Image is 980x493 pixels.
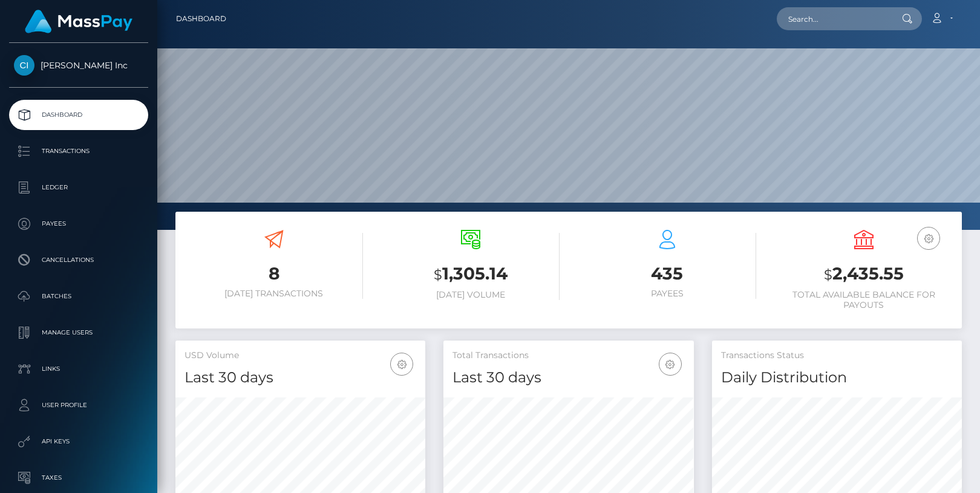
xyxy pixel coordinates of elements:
[14,433,143,451] p: API Keys
[578,289,756,299] h6: Payees
[777,7,890,30] input: Search...
[9,390,148,420] a: User Profile
[721,367,953,388] h4: Daily Distribution
[185,350,416,362] h5: USD Volume
[9,60,148,71] span: [PERSON_NAME] Inc
[9,318,148,348] a: Manage Users
[381,290,560,300] h6: [DATE] Volume
[774,290,953,310] h6: Total Available Balance for Payouts
[14,55,34,76] img: Cindy Gallop Inc
[14,106,143,124] p: Dashboard
[14,251,143,269] p: Cancellations
[578,262,756,286] h3: 435
[721,350,953,362] h5: Transactions Status
[14,469,143,487] p: Taxes
[25,10,132,33] img: MassPay Logo
[9,172,148,203] a: Ledger
[9,100,148,130] a: Dashboard
[452,350,684,362] h5: Total Transactions
[14,178,143,197] p: Ledger
[9,426,148,457] a: API Keys
[185,262,363,286] h3: 8
[14,396,143,414] p: User Profile
[824,266,832,283] small: $
[9,136,148,166] a: Transactions
[9,463,148,493] a: Taxes
[185,289,363,299] h6: [DATE] Transactions
[14,360,143,378] p: Links
[774,262,953,287] h3: 2,435.55
[185,367,416,388] h4: Last 30 days
[9,209,148,239] a: Payees
[9,281,148,312] a: Batches
[14,287,143,305] p: Batches
[434,266,442,283] small: $
[14,142,143,160] p: Transactions
[176,6,226,31] a: Dashboard
[9,245,148,275] a: Cancellations
[452,367,684,388] h4: Last 30 days
[14,324,143,342] p: Manage Users
[381,262,560,287] h3: 1,305.14
[9,354,148,384] a: Links
[14,215,143,233] p: Payees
